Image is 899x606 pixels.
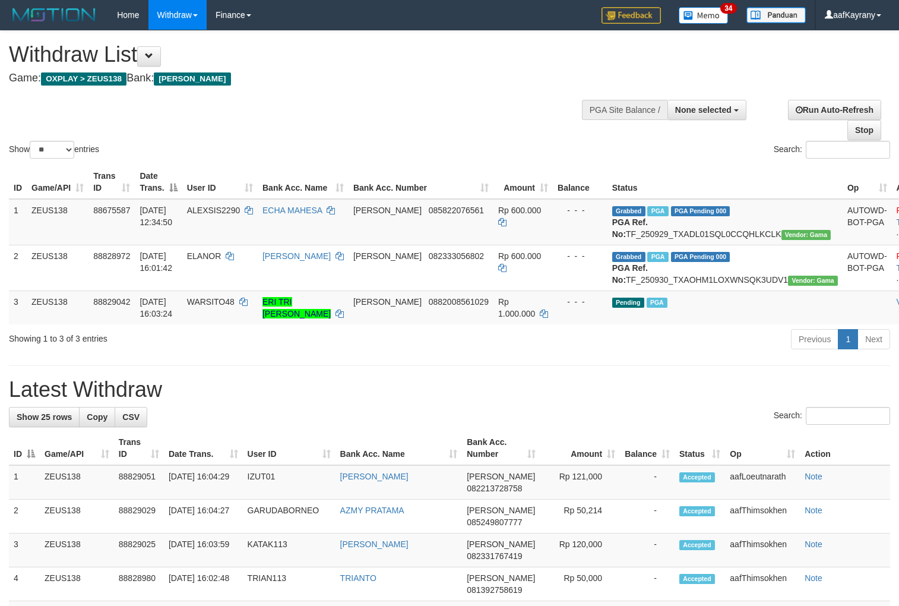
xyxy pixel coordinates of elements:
[9,199,27,245] td: 1
[135,165,182,199] th: Date Trans.: activate to sort column descending
[9,245,27,291] td: 2
[553,165,607,199] th: Balance
[620,431,675,465] th: Balance: activate to sort column ascending
[620,500,675,534] td: -
[679,506,715,516] span: Accepted
[612,252,645,262] span: Grabbed
[540,534,620,567] td: Rp 120,000
[540,431,620,465] th: Amount: activate to sort column ascending
[140,251,172,273] span: [DATE] 16:01:42
[114,567,164,601] td: 88828980
[122,412,140,422] span: CSV
[607,245,843,291] td: TF_250930_TXAOHM1LOXWNSQK3UDV1
[774,141,890,159] label: Search:
[558,250,603,262] div: - - -
[467,539,535,549] span: [PERSON_NAME]
[671,252,730,262] span: PGA Pending
[675,431,725,465] th: Status: activate to sort column ascending
[647,206,668,216] span: Marked by aafpengsreynich
[164,500,243,534] td: [DATE] 16:04:27
[93,297,130,307] span: 88829042
[725,431,800,465] th: Op: activate to sort column ascending
[115,407,147,427] a: CSV
[620,534,675,567] td: -
[791,329,838,349] a: Previous
[243,534,335,567] td: KATAK113
[114,534,164,567] td: 88829025
[498,251,541,261] span: Rp 600.000
[154,72,230,86] span: [PERSON_NAME]
[647,252,668,262] span: Marked by aafpengsreynich
[340,539,409,549] a: [PERSON_NAME]
[805,573,822,583] a: Note
[93,251,130,261] span: 88828972
[720,3,736,14] span: 34
[582,100,667,120] div: PGA Site Balance /
[429,251,484,261] span: Copy 082333056802 to clipboard
[806,141,890,159] input: Search:
[187,297,235,307] span: WARSITO48
[353,297,422,307] span: [PERSON_NAME]
[262,251,331,261] a: [PERSON_NAME]
[612,298,644,308] span: Pending
[498,297,535,318] span: Rp 1.000.000
[9,465,40,500] td: 1
[607,199,843,245] td: TF_250929_TXADL01SQL0CCQHLKCLK
[182,165,258,199] th: User ID: activate to sort column ascending
[88,165,135,199] th: Trans ID: activate to sort column ascending
[243,431,335,465] th: User ID: activate to sort column ascending
[838,329,858,349] a: 1
[93,206,130,215] span: 88675587
[9,407,80,427] a: Show 25 rows
[493,165,553,199] th: Amount: activate to sort column ascending
[540,465,620,500] td: Rp 121,000
[805,472,822,481] a: Note
[675,105,732,115] span: None selected
[9,6,99,24] img: MOTION_logo.png
[679,7,729,24] img: Button%20Memo.svg
[30,141,74,159] select: Showentries
[725,500,800,534] td: aafThimsokhen
[725,534,800,567] td: aafThimsokhen
[612,217,648,239] b: PGA Ref. No:
[558,204,603,216] div: - - -
[9,328,366,345] div: Showing 1 to 3 of 3 entries
[9,165,27,199] th: ID
[620,567,675,601] td: -
[647,298,667,308] span: Marked by aafpengsreynich
[788,276,838,286] span: Vendor URL: https://trx31.1velocity.biz
[164,534,243,567] td: [DATE] 16:03:59
[9,72,587,84] h4: Game: Bank:
[540,500,620,534] td: Rp 50,214
[429,297,489,307] span: Copy 0882008561029 to clipboard
[671,206,730,216] span: PGA Pending
[558,296,603,308] div: - - -
[9,431,40,465] th: ID: activate to sort column descending
[679,574,715,584] span: Accepted
[114,500,164,534] td: 88829029
[9,141,99,159] label: Show entries
[27,199,88,245] td: ZEUS138
[467,517,522,527] span: Copy 085249807777 to clipboard
[353,206,422,215] span: [PERSON_NAME]
[114,465,164,500] td: 88829051
[667,100,746,120] button: None selected
[40,465,114,500] td: ZEUS138
[805,506,822,515] a: Note
[857,329,890,349] a: Next
[498,206,541,215] span: Rp 600.000
[725,465,800,500] td: aafLoeutnarath
[40,431,114,465] th: Game/API: activate to sort column ascending
[607,165,843,199] th: Status
[774,407,890,425] label: Search:
[843,165,892,199] th: Op: activate to sort column ascending
[349,165,493,199] th: Bank Acc. Number: activate to sort column ascending
[262,297,331,318] a: ERI TRI [PERSON_NAME]
[800,431,890,465] th: Action
[243,567,335,601] td: TRIAN113
[187,251,221,261] span: ELANOR
[9,534,40,567] td: 3
[467,472,535,481] span: [PERSON_NAME]
[467,484,522,493] span: Copy 082213728758 to clipboard
[40,534,114,567] td: ZEUS138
